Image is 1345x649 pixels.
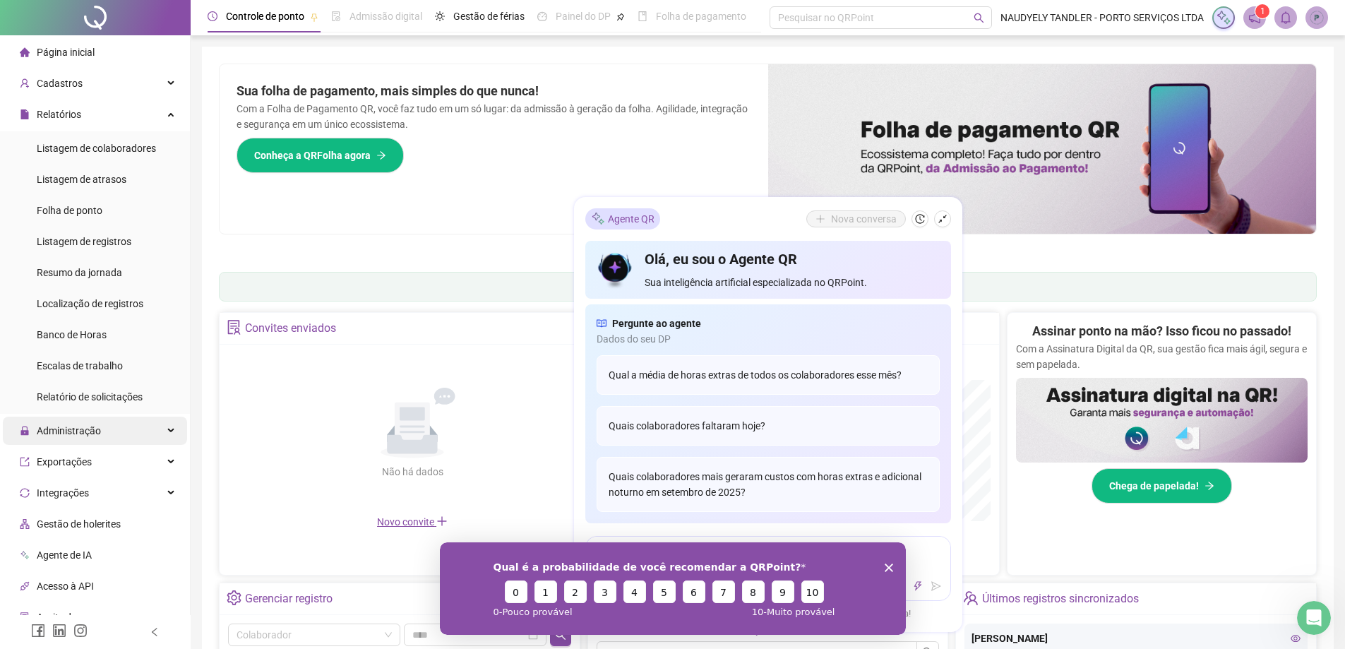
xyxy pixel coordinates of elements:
[20,581,30,591] span: api
[909,578,926,595] button: thunderbolt
[597,355,940,395] div: Qual a média de horas extras de todos os colaboradores esse mês?
[37,47,95,58] span: Página inicial
[556,11,611,22] span: Painel do DP
[37,78,83,89] span: Cadastros
[616,13,625,21] span: pushpin
[237,81,751,101] h2: Sua folha de pagamento, mais simples do que nunca!
[20,457,30,467] span: export
[37,612,95,623] span: Aceite de uso
[347,464,477,480] div: Não há dados
[376,150,386,160] span: arrow-right
[1016,341,1308,372] p: Com a Assinatura Digital da QR, sua gestão fica mais ágil, segura e sem papelada.
[597,249,634,290] img: icon
[915,214,925,224] span: history
[37,205,102,216] span: Folha de ponto
[37,236,131,247] span: Listagem de registros
[37,456,92,468] span: Exportações
[453,11,525,22] span: Gestão de férias
[245,316,336,340] div: Convites enviados
[310,13,318,21] span: pushpin
[226,11,304,22] span: Controle de ponto
[612,316,701,331] span: Pergunte ao agente
[37,329,107,340] span: Banco de Horas
[1297,601,1331,635] iframe: Intercom live chat
[227,320,241,335] span: solution
[440,542,906,635] iframe: Pesquisa da QRPoint
[20,488,30,498] span: sync
[597,406,940,446] div: Quais colaboradores faltaram hoje?
[37,143,156,154] span: Listagem de colaboradores
[1109,478,1199,494] span: Chega de papelada!
[913,581,923,591] span: thunderbolt
[1216,10,1231,25] img: sparkle-icon.fc2bf0ac1784a2077858766a79e2daf3.svg
[645,275,939,290] span: Sua inteligência artificial especializada no QRPoint.
[1032,321,1291,341] h2: Assinar ponto na mão? Isso ficou no passado!
[1248,11,1261,24] span: notification
[20,78,30,88] span: user-add
[37,549,92,561] span: Agente de IA
[806,210,906,227] button: Nova conversa
[963,590,978,605] span: team
[436,516,448,527] span: plus
[254,148,371,163] span: Conheça a QRFolha agora
[1016,378,1308,463] img: banner%2F02c71560-61a6-44d4-94b9-c8ab97240462.png
[1291,633,1301,643] span: eye
[20,519,30,529] span: apartment
[31,624,45,638] span: facebook
[1279,11,1292,24] span: bell
[972,631,1301,646] div: [PERSON_NAME]
[1306,7,1327,28] img: 72311
[37,109,81,120] span: Relatórios
[928,578,945,595] button: send
[237,138,404,173] button: Conheça a QRFolha agora
[974,13,984,23] span: search
[597,457,940,512] div: Quais colaboradores mais geraram custos com horas extras e adicional noturno em setembro de 2025?
[591,211,605,226] img: sparkle-icon.fc2bf0ac1784a2077858766a79e2daf3.svg
[1000,10,1204,25] span: NAUDYELY TANDLER - PORTO SERVIÇOS LTDA
[208,11,217,21] span: clock-circle
[245,587,333,611] div: Gerenciar registro
[37,518,121,530] span: Gestão de holerites
[435,11,445,21] span: sun
[37,425,101,436] span: Administração
[656,11,746,22] span: Folha de pagamento
[237,101,751,132] p: Com a Folha de Pagamento QR, você faz tudo em um só lugar: da admissão à geração da folha. Agilid...
[597,331,940,347] span: Dados do seu DP
[20,109,30,119] span: file
[645,249,939,269] h4: Olá, eu sou o Agente QR
[37,487,89,499] span: Integrações
[1255,4,1269,18] sup: 1
[597,316,606,331] span: read
[37,267,122,278] span: Resumo da jornada
[349,11,422,22] span: Admissão digital
[37,391,143,403] span: Relatório de solicitações
[37,360,123,371] span: Escalas de trabalho
[537,11,547,21] span: dashboard
[1092,468,1232,504] button: Chega de papelada!
[1260,6,1265,16] span: 1
[938,214,948,224] span: shrink
[37,174,126,185] span: Listagem de atrasos
[638,11,647,21] span: book
[331,11,341,21] span: file-done
[52,624,66,638] span: linkedin
[73,624,88,638] span: instagram
[377,516,448,528] span: Novo convite
[768,64,1317,234] img: banner%2F8d14a306-6205-4263-8e5b-06e9a85ad873.png
[20,426,30,436] span: lock
[227,590,241,605] span: setting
